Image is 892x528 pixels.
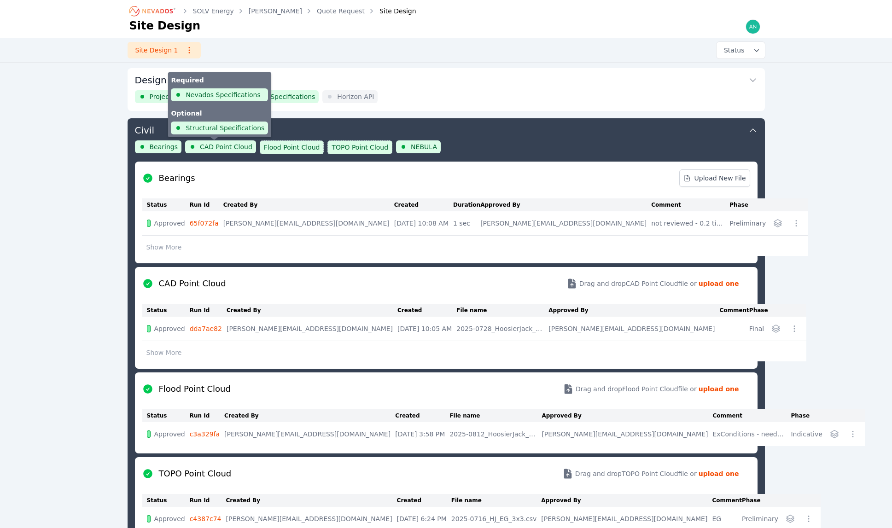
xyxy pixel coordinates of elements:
[150,142,178,151] span: Bearings
[480,211,651,236] td: [PERSON_NAME][EMAIL_ADDRESS][DOMAIN_NAME]
[129,18,201,33] h1: Site Design
[223,198,394,211] th: Created By
[699,384,739,394] strong: upload one
[712,429,786,439] div: ExConditions - needs rerun later
[542,422,712,446] td: [PERSON_NAME][EMAIL_ADDRESS][DOMAIN_NAME]
[223,211,394,236] td: [PERSON_NAME][EMAIL_ADDRESS][DOMAIN_NAME]
[712,409,791,422] th: Comment
[717,42,765,58] button: Status
[193,6,234,16] a: SOLV Energy
[264,143,320,152] span: Flood Point Cloud
[142,344,186,361] button: Show More
[159,383,231,395] h2: Flood Point Cloud
[453,198,480,211] th: Duration
[190,325,222,332] a: dda7ae82
[154,514,185,523] span: Approved
[746,19,760,34] img: andrew@nevados.solar
[548,304,719,317] th: Approved By
[367,6,416,16] div: Site Design
[135,68,758,90] button: Design Inputs
[699,469,739,478] strong: upload one
[555,271,750,296] button: Drag and dropCAD Point Cloudfile or upload one
[154,219,185,228] span: Approved
[190,220,219,227] a: 65f072fa
[159,467,232,480] h2: TOPO Point Cloud
[135,118,758,140] button: Civil
[159,172,195,185] h2: Bearings
[712,494,741,507] th: Comment
[190,409,224,422] th: Run Id
[749,324,764,333] div: Final
[397,317,456,341] td: [DATE] 10:05 AM
[200,142,252,151] span: CAD Point Cloud
[480,198,651,211] th: Approved By
[142,304,190,317] th: Status
[579,279,697,288] span: Drag and drop CAD Point Cloud file or
[729,198,770,211] th: Phase
[142,409,190,422] th: Status
[129,4,416,18] nav: Breadcrumb
[397,494,451,507] th: Created
[240,92,315,101] span: Nevados Specifications
[699,279,739,288] strong: upload one
[749,304,769,317] th: Phase
[190,430,220,438] a: c3a329fa
[729,219,766,228] div: Preliminary
[159,277,226,290] h2: CAD Point Cloud
[679,169,750,187] a: Upload New File
[190,304,227,317] th: Run Id
[249,6,302,16] a: [PERSON_NAME]
[224,409,395,422] th: Created By
[227,304,397,317] th: Created By
[742,514,778,523] div: Preliminary
[142,198,190,211] th: Status
[411,142,437,151] span: NEBULA
[683,174,746,183] span: Upload New File
[154,324,185,333] span: Approved
[742,494,783,507] th: Phase
[190,198,223,211] th: Run Id
[456,324,544,333] div: 2025-0728_HoosierJack_CogoExport.csv
[453,219,476,228] div: 1 sec
[456,304,548,317] th: File name
[576,384,697,394] span: Drag and drop Flood Point Cloud file or
[190,515,222,522] a: c4387c74
[451,494,542,507] th: File name
[128,42,201,58] a: Site Design 1
[451,514,537,523] div: 2025-0716_HJ_EG_3x3.csv
[449,409,542,422] th: File name
[227,317,397,341] td: [PERSON_NAME][EMAIL_ADDRESS][DOMAIN_NAME]
[190,494,226,507] th: Run Id
[791,429,822,439] div: Indicative
[150,92,219,101] span: Project Specifications
[142,494,190,507] th: Status
[337,92,374,101] span: Horizon API
[394,198,453,211] th: Created
[128,68,765,111] div: Design InputsProject SpecificationsNevados SpecificationsHorizon API
[541,494,712,507] th: Approved By
[394,211,453,236] td: [DATE] 10:08 AM
[135,124,154,137] h3: Civil
[712,514,737,523] div: EG
[551,461,750,487] button: Drag and dropTOPO Point Cloudfile or upload one
[575,469,697,478] span: Drag and drop TOPO Point Cloud file or
[135,74,198,87] h3: Design Inputs
[542,409,712,422] th: Approved By
[397,304,456,317] th: Created
[224,422,395,446] td: [PERSON_NAME][EMAIL_ADDRESS][DOMAIN_NAME]
[651,198,729,211] th: Comment
[395,422,449,446] td: [DATE] 3:58 PM
[226,494,397,507] th: Created By
[791,409,827,422] th: Phase
[651,219,725,228] div: not reviewed - 0.2 tightened
[332,143,388,152] span: TOPO Point Cloud
[719,304,749,317] th: Comment
[395,409,449,422] th: Created
[142,238,186,256] button: Show More
[317,6,365,16] a: Quote Request
[720,46,745,55] span: Status
[552,376,750,402] button: Drag and dropFlood Point Cloudfile or upload one
[449,429,537,439] div: 2025-0812_HoosierJack_ExC_Hydro.csv
[154,429,185,439] span: Approved
[548,317,719,341] td: [PERSON_NAME][EMAIL_ADDRESS][DOMAIN_NAME]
